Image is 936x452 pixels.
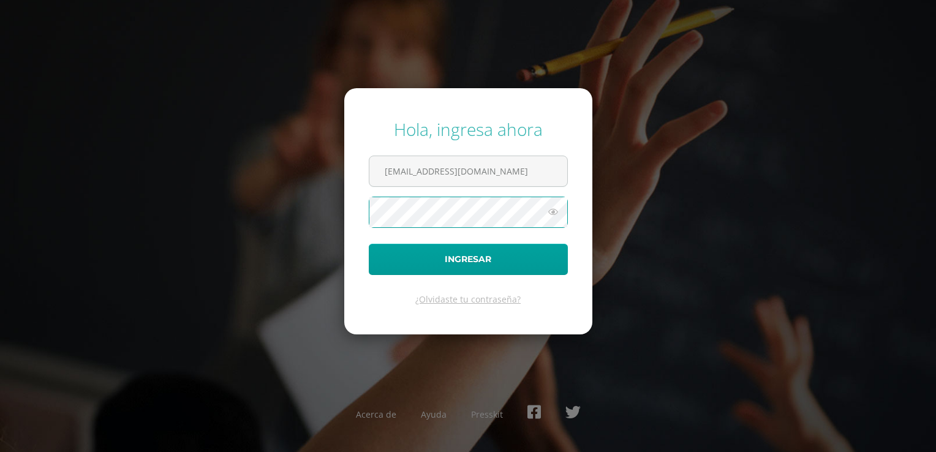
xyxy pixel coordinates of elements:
a: Ayuda [421,409,447,420]
button: Ingresar [369,244,568,275]
a: Acerca de [356,409,396,420]
div: Hola, ingresa ahora [369,118,568,141]
a: ¿Olvidaste tu contraseña? [415,293,521,305]
a: Presskit [471,409,503,420]
input: Correo electrónico o usuario [369,156,567,186]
